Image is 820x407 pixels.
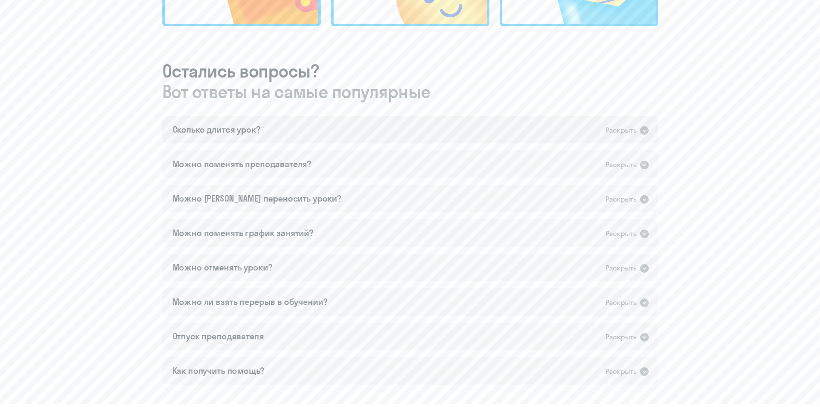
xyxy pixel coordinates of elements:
div: Раскрыть [606,332,637,342]
div: Отпуск преподавателя [173,330,264,342]
div: Раскрыть [606,366,637,377]
div: Можно отменять уроки? [173,261,272,273]
div: Можно [PERSON_NAME] переносить уроки? [173,193,341,205]
span: Вот ответы на самые популярные [162,81,658,102]
div: Раскрыть [606,159,637,170]
div: Сколько длится урок? [173,124,260,136]
div: Раскрыть [606,297,637,308]
div: Раскрыть [606,228,637,239]
div: Раскрыть [606,194,637,205]
div: Раскрыть [606,125,637,136]
div: Можно поменять график занятий? [173,227,314,239]
div: Можно поменять преподавателя? [173,158,312,170]
h3: Остались вопросы? [162,61,658,102]
div: Можно ли взять перерыв в обучении? [173,296,328,308]
div: Раскрыть [606,263,637,273]
div: Как получить помощь? [173,365,264,377]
